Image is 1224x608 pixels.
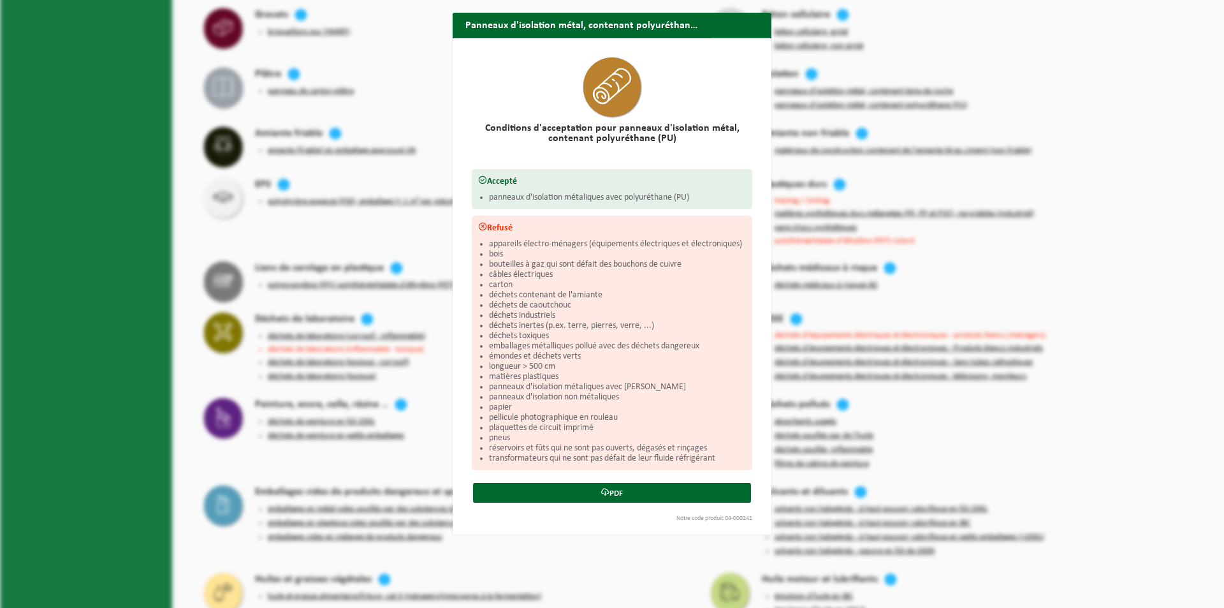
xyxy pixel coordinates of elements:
[465,515,759,522] div: Notre code produit:04-000241
[489,392,746,403] li: panneaux d'isolation non métaliques
[489,300,746,311] li: déchets de caoutchouc
[489,290,746,300] li: déchets contenant de l'amiante
[472,123,752,144] h2: Conditions d'acceptation pour panneaux d'isolation métal, contenant polyuréthane (PU)
[489,239,746,249] li: appareils électro-ménagers (équipements électriques et électroniques)
[473,483,751,503] a: PDF
[489,382,746,392] li: panneaux d'isolation métaliques avec [PERSON_NAME]
[489,443,746,454] li: réservoirs et fûts qui ne sont pas ouverts, dégasés et rinçages
[489,454,746,464] li: transformateurs qui ne sont pas défait de leur fluide réfrigérant
[453,13,711,37] h2: Panneaux d'isolation métal, contenant polyuréthane (PU)
[478,222,746,233] h3: Refusé
[711,37,770,63] button: Fermer
[489,352,746,362] li: émondes et déchets verts
[489,193,746,203] li: panneaux d'isolation métaliques avec polyuréthane (PU)
[489,433,746,443] li: pneus
[489,280,746,290] li: carton
[489,403,746,413] li: papier
[489,423,746,433] li: plaquettes de circuit imprimé
[489,321,746,331] li: déchets inertes (p.ex. terre, pierres, verre, ...)
[489,270,746,280] li: câbles électriques
[489,413,746,423] li: pellicule photographique en rouleau
[489,341,746,352] li: emballages métalliques pollué avec des déchets dangereux
[489,331,746,341] li: déchets toxiques
[478,175,746,186] h3: Accepté
[489,311,746,321] li: déchets industriels
[489,260,746,270] li: bouteilles à gaz qui sont défait des bouchons de cuivre
[489,362,746,372] li: longueur > 500 cm
[489,249,746,260] li: bois
[489,372,746,382] li: matières plastiques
